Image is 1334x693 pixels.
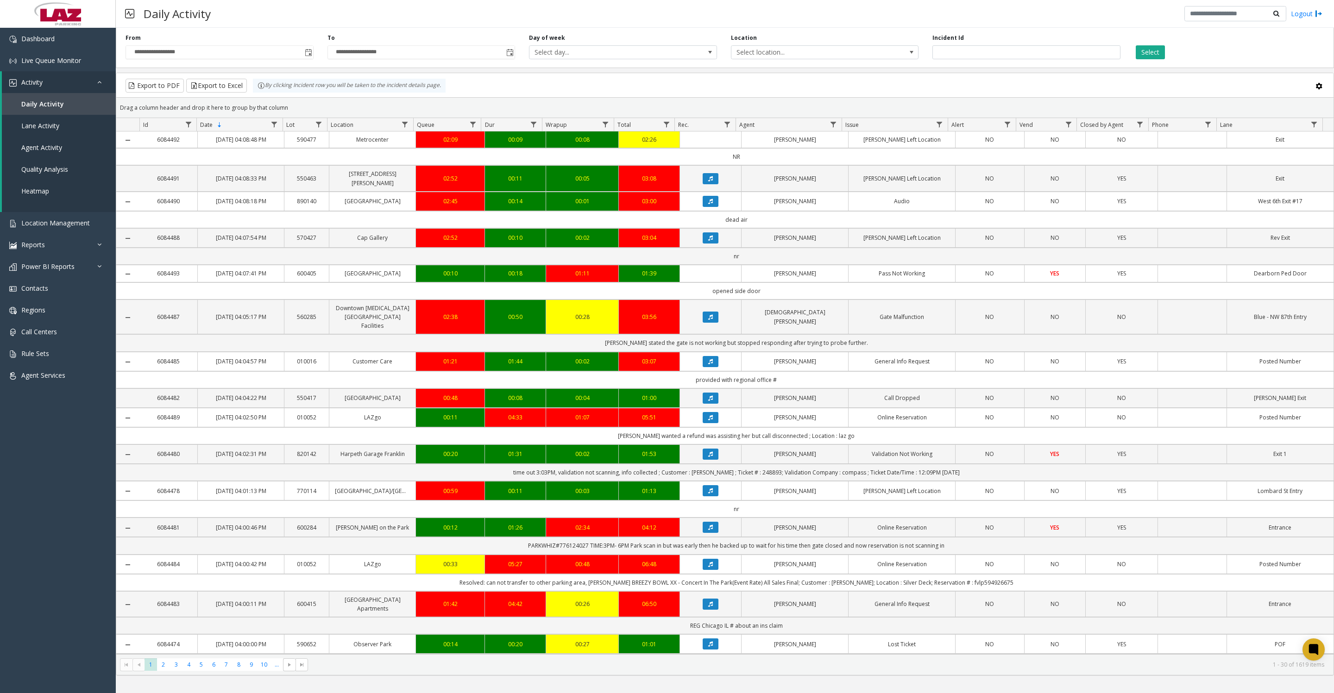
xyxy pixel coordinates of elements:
[9,242,17,249] img: 'icon'
[529,46,679,59] span: Select day...
[422,393,478,402] a: 00:48
[1051,136,1059,144] span: NO
[961,269,1018,278] a: NO
[624,197,674,206] div: 03:00
[1233,487,1328,495] a: Lombard St Entry
[1062,118,1075,131] a: Vend Filter Menu
[422,233,478,242] a: 02:52
[961,450,1018,458] a: NO
[961,357,1018,366] a: NO
[21,56,81,65] span: Live Queue Monitor
[552,487,612,495] div: 00:03
[422,413,478,422] div: 00:11
[145,174,192,183] a: 6084491
[1091,487,1152,495] a: YES
[203,450,278,458] a: [DATE] 04:02:31 PM
[1117,413,1126,421] span: NO
[731,34,757,42] label: Location
[491,357,541,366] a: 01:44
[2,115,116,137] a: Lane Activity
[422,197,478,206] a: 02:45
[624,413,674,422] div: 05:51
[491,413,541,422] a: 04:33
[21,78,43,87] span: Activity
[21,262,75,271] span: Power BI Reports
[290,357,323,366] a: 010016
[21,121,59,130] span: Lane Activity
[290,312,323,321] a: 560285
[116,358,139,366] a: Collapse Details
[9,263,17,271] img: 'icon'
[1117,394,1126,402] span: NO
[1091,233,1152,242] a: YES
[552,413,612,422] div: 01:07
[186,79,247,93] button: Export to Excel
[335,233,410,242] a: Cap Gallery
[933,118,946,131] a: Issue Filter Menu
[335,413,410,422] a: LAZgo
[1233,312,1328,321] a: Blue - NW 87th Entry
[1233,357,1328,366] a: Posted Number
[335,169,410,187] a: [STREET_ADDRESS][PERSON_NAME]
[854,233,950,242] a: [PERSON_NAME] Left Location
[1308,118,1321,131] a: Lane Filter Menu
[268,118,281,131] a: Date Filter Menu
[1291,9,1322,19] a: Logout
[2,137,116,158] a: Agent Activity
[116,451,139,458] a: Collapse Details
[422,135,478,144] div: 02:09
[961,174,1018,183] a: NO
[552,197,612,206] a: 00:01
[1051,413,1059,421] span: NO
[747,233,843,242] a: [PERSON_NAME]
[422,357,478,366] a: 01:21
[961,135,1018,144] a: NO
[624,233,674,242] a: 03:04
[1091,197,1152,206] a: YES
[290,233,323,242] a: 570427
[552,312,612,321] div: 00:28
[335,269,410,278] a: [GEOGRAPHIC_DATA]
[854,197,950,206] a: Audio
[1233,450,1328,458] a: Exit 1
[1050,269,1059,277] span: YES
[491,174,541,183] a: 00:11
[9,79,17,87] img: 'icon'
[747,450,843,458] a: [PERSON_NAME]
[2,180,116,202] a: Heatmap
[9,372,17,380] img: 'icon'
[422,174,478,183] a: 02:52
[491,269,541,278] a: 00:18
[624,269,674,278] div: 01:39
[9,36,17,43] img: 'icon'
[854,413,950,422] a: Online Reservation
[1050,450,1059,458] span: YES
[422,269,478,278] a: 00:10
[21,219,90,227] span: Location Management
[1091,312,1152,321] a: NO
[422,487,478,495] a: 00:59
[552,450,612,458] a: 00:02
[1117,197,1126,205] span: YES
[961,233,1018,242] a: NO
[145,357,192,366] a: 6084485
[624,135,674,144] div: 02:26
[116,270,139,278] a: Collapse Details
[552,269,612,278] div: 01:11
[1233,135,1328,144] a: Exit
[335,450,410,458] a: Harpeth Garage Franklin
[290,135,323,144] a: 590477
[21,371,65,380] span: Agent Services
[1091,269,1152,278] a: YES
[1134,118,1146,131] a: Closed by Agent Filter Menu
[552,135,612,144] a: 00:08
[491,197,541,206] a: 00:14
[1117,234,1126,242] span: YES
